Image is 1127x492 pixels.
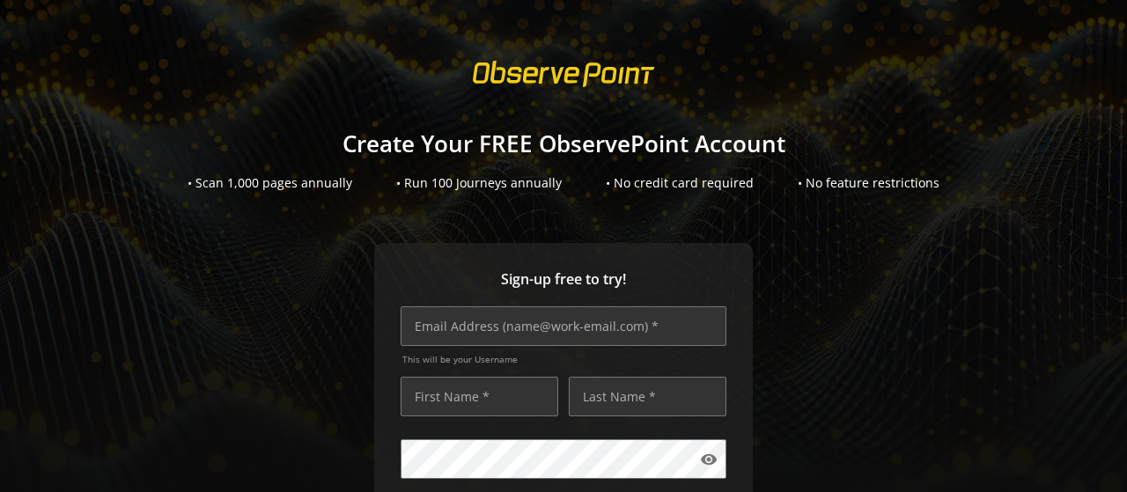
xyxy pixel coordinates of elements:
[569,377,726,416] input: Last Name *
[401,269,726,290] span: Sign-up free to try!
[402,353,726,365] span: This will be your Username
[700,451,718,468] mat-icon: visibility
[396,174,562,192] div: • Run 100 Journeys annually
[401,306,726,346] input: Email Address (name@work-email.com) *
[798,174,939,192] div: • No feature restrictions
[606,174,754,192] div: • No credit card required
[188,174,352,192] div: • Scan 1,000 pages annually
[401,377,558,416] input: First Name *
